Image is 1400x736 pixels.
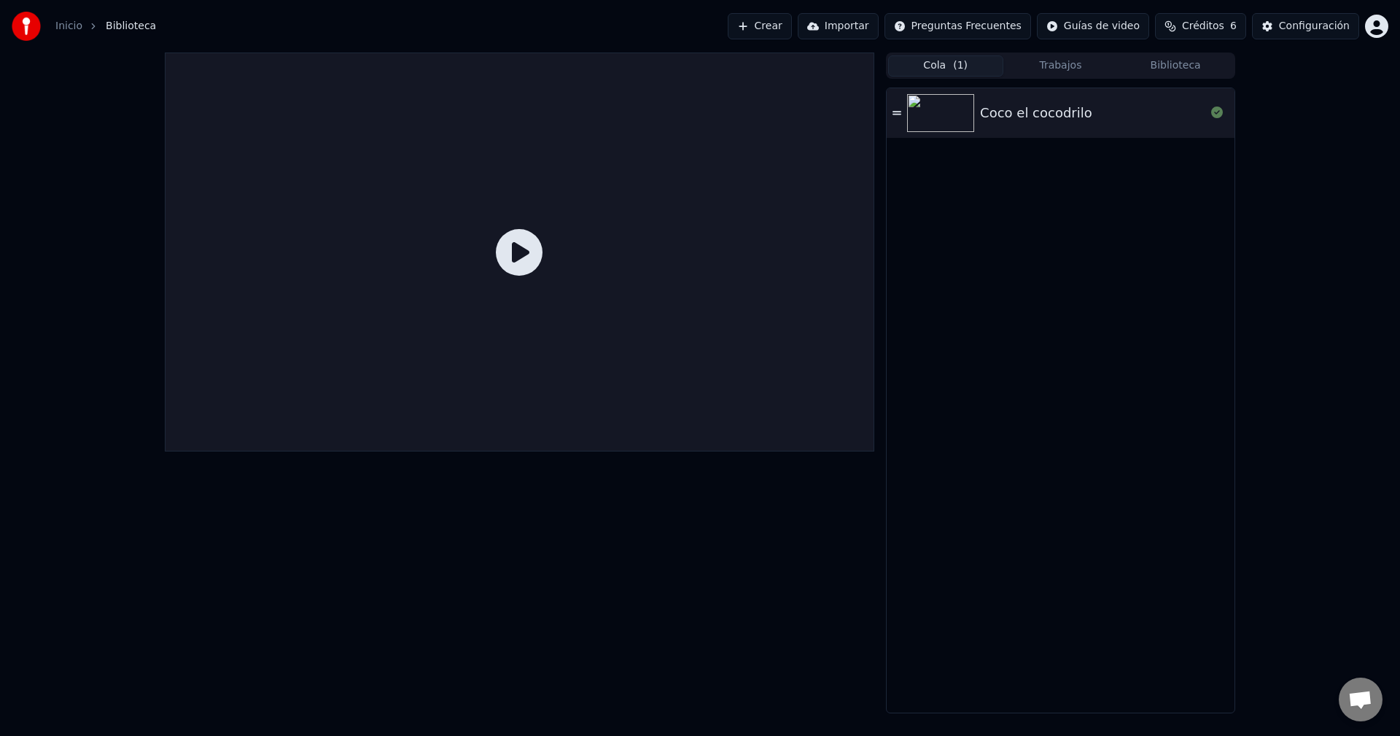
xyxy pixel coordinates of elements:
[1279,19,1350,34] div: Configuración
[1182,19,1224,34] span: Créditos
[728,13,792,39] button: Crear
[55,19,82,34] a: Inicio
[798,13,879,39] button: Importar
[1230,19,1237,34] span: 6
[888,55,1003,77] button: Cola
[1252,13,1359,39] button: Configuración
[55,19,156,34] nav: breadcrumb
[12,12,41,41] img: youka
[1003,55,1119,77] button: Trabajos
[1037,13,1149,39] button: Guías de video
[980,103,1092,123] div: Coco el cocodrilo
[1118,55,1233,77] button: Biblioteca
[884,13,1031,39] button: Preguntas Frecuentes
[106,19,156,34] span: Biblioteca
[953,58,968,73] span: ( 1 )
[1155,13,1246,39] button: Créditos6
[1339,678,1382,721] div: Chat abierto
